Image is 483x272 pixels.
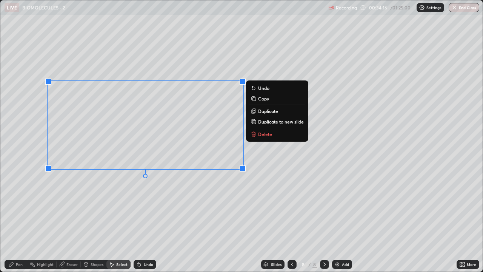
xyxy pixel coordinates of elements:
[249,83,305,93] button: Undo
[249,94,305,103] button: Copy
[467,263,476,266] div: More
[449,3,479,12] button: End Class
[249,107,305,116] button: Duplicate
[7,5,17,11] p: LIVE
[426,6,441,9] p: Settings
[258,119,304,125] p: Duplicate to new slide
[300,262,307,267] div: 8
[144,263,153,266] div: Undo
[16,263,23,266] div: Pen
[258,108,278,114] p: Duplicate
[22,5,65,11] p: BIOMOLECULES - 2
[334,261,340,267] img: add-slide-button
[37,263,54,266] div: Highlight
[258,131,272,137] p: Delete
[419,5,425,11] img: class-settings-icons
[336,5,357,11] p: Recording
[91,263,103,266] div: Shapes
[258,85,269,91] p: Undo
[312,261,317,268] div: 8
[342,263,349,266] div: Add
[249,117,305,126] button: Duplicate to new slide
[309,262,311,267] div: /
[249,130,305,139] button: Delete
[451,5,457,11] img: end-class-cross
[116,263,128,266] div: Select
[328,5,334,11] img: recording.375f2c34.svg
[258,96,269,102] p: Copy
[66,263,78,266] div: Eraser
[271,263,281,266] div: Slides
